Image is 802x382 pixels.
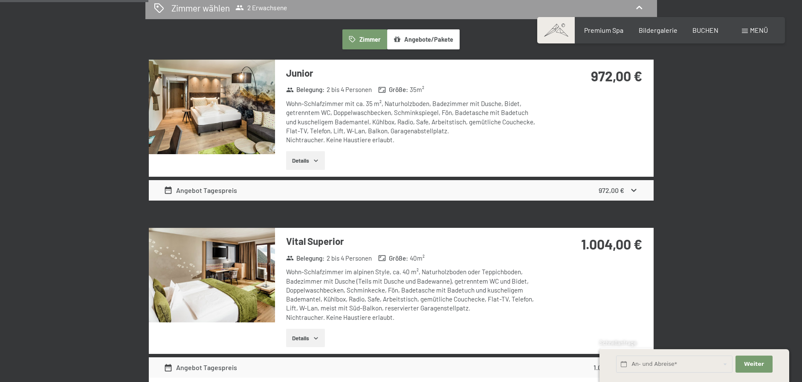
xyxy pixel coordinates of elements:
[327,85,372,94] span: 2 bis 4 Personen
[584,26,623,34] a: Premium Spa
[286,254,325,263] strong: Belegung :
[342,29,387,49] button: Zimmer
[599,339,637,346] span: Schnellanfrage
[286,151,325,170] button: Details
[149,357,654,378] div: Angebot Tagespreis1.004,00 €
[171,2,230,14] h2: Zimmer wählen
[149,228,275,322] img: mss_renderimg.php
[410,254,425,263] span: 40 m²
[164,362,237,373] div: Angebot Tagespreis
[164,185,237,195] div: Angebot Tagespreis
[286,99,540,144] div: Wohn-Schlafzimmer mit ca. 35 m², Naturholzboden, Badezimmer mit Dusche, Bidet, getrenntem WC, Dop...
[286,85,325,94] strong: Belegung :
[378,254,408,263] strong: Größe :
[286,267,540,322] div: Wohn-Schlafzimmer im alpinen Style, ca. 40 m², Naturholzboden oder Teppichboden, Badezimmer mit D...
[286,235,540,248] h3: Vital Superior
[286,66,540,80] h3: Junior
[149,180,654,201] div: Angebot Tagespreis972,00 €
[235,3,287,12] span: 2 Erwachsene
[327,254,372,263] span: 2 bis 4 Personen
[286,329,325,348] button: Details
[639,26,678,34] a: Bildergalerie
[744,360,764,368] span: Weiter
[599,186,624,194] strong: 972,00 €
[581,236,642,252] strong: 1.004,00 €
[149,60,275,154] img: mss_renderimg.php
[378,85,408,94] strong: Größe :
[735,356,772,373] button: Weiter
[591,68,642,84] strong: 972,00 €
[692,26,718,34] a: BUCHEN
[750,26,768,34] span: Menü
[410,85,424,94] span: 35 m²
[387,29,460,49] button: Angebote/Pakete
